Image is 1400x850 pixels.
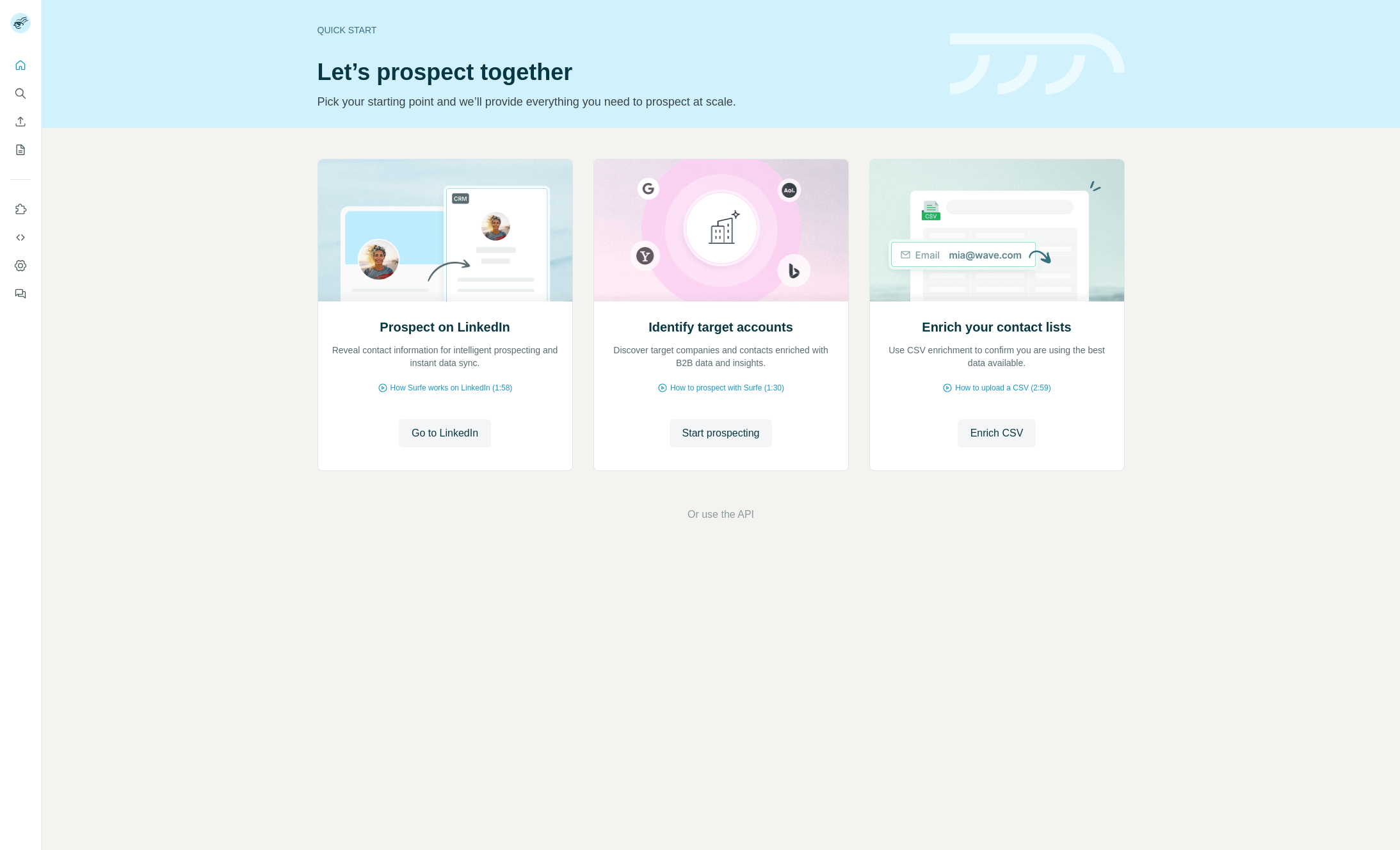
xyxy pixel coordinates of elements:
[883,344,1111,369] p: Use CSV enrichment to confirm you are using the best data available.
[593,159,849,301] img: Identify target accounts
[318,159,573,301] img: Prospect on LinkedIn
[10,82,31,105] button: Search
[682,426,760,441] span: Start prospecting
[10,254,31,277] button: Dashboard
[10,198,31,221] button: Use Surfe on LinkedIn
[970,426,1024,441] span: Enrich CSV
[10,282,31,305] button: Feedback
[950,33,1125,95] img: banner
[869,159,1125,301] img: Enrich your contact lists
[607,344,835,369] p: Discover target companies and contacts enriched with B2B data and insights.
[412,426,478,441] span: Go to LinkedIn
[10,138,31,161] button: My lists
[10,54,31,77] button: Quick start
[670,382,784,394] span: How to prospect with Surfe (1:30)
[688,507,754,522] button: Or use the API
[670,419,773,447] button: Start prospecting
[318,93,935,111] p: Pick your starting point and we’ll provide everything you need to prospect at scale.
[390,382,513,394] span: How Surfe works on LinkedIn (1:58)
[331,344,559,369] p: Reveal contact information for intelligent prospecting and instant data sync.
[399,419,491,447] button: Go to LinkedIn
[922,318,1071,336] h2: Enrich your contact lists
[318,60,935,85] h1: Let’s prospect together
[318,24,935,36] div: Quick start
[648,318,793,336] h2: Identify target accounts
[955,382,1050,394] span: How to upload a CSV (2:59)
[10,226,31,249] button: Use Surfe API
[380,318,510,336] h2: Prospect on LinkedIn
[10,110,31,133] button: Enrich CSV
[958,419,1036,447] button: Enrich CSV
